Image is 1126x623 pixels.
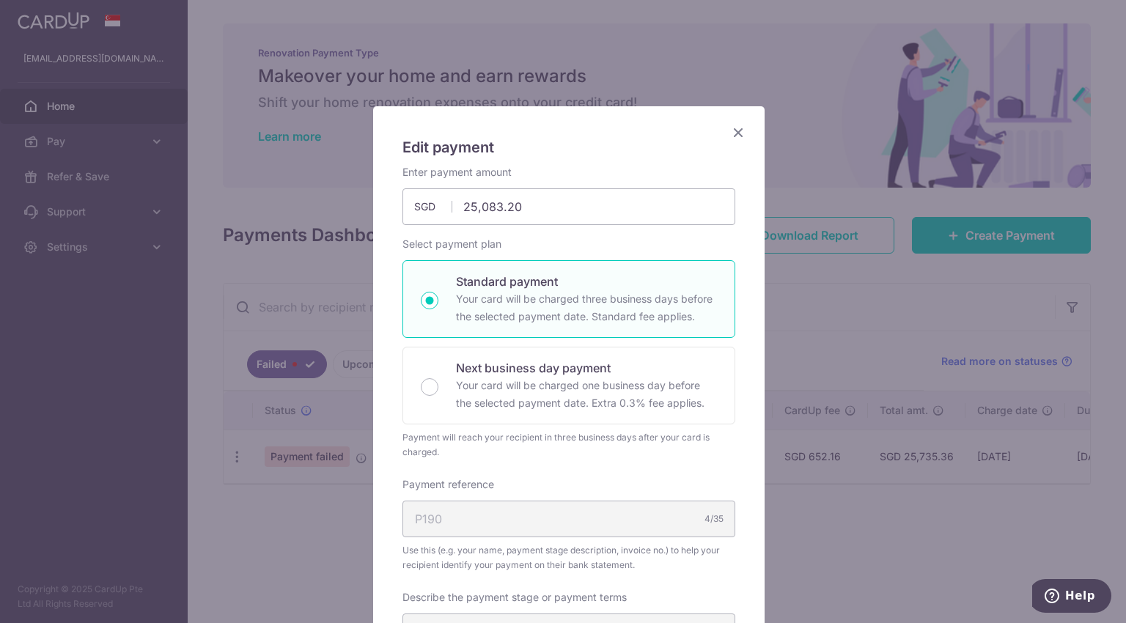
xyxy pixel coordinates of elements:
div: 4/35 [704,512,724,526]
p: Your card will be charged three business days before the selected payment date. Standard fee appl... [456,290,717,325]
input: 0.00 [402,188,735,225]
p: Standard payment [456,273,717,290]
p: Your card will be charged one business day before the selected payment date. Extra 0.3% fee applies. [456,377,717,412]
span: Use this (e.g. your name, payment stage description, invoice no.) to help your recipient identify... [402,543,735,572]
h5: Edit payment [402,136,735,159]
label: Select payment plan [402,237,501,251]
p: Next business day payment [456,359,717,377]
label: Payment reference [402,477,494,492]
div: Payment will reach your recipient in three business days after your card is charged. [402,430,735,460]
label: Describe the payment stage or payment terms [402,590,627,605]
button: Close [729,124,747,141]
label: Enter payment amount [402,165,512,180]
span: SGD [414,199,452,214]
iframe: Opens a widget where you can find more information [1032,579,1111,616]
